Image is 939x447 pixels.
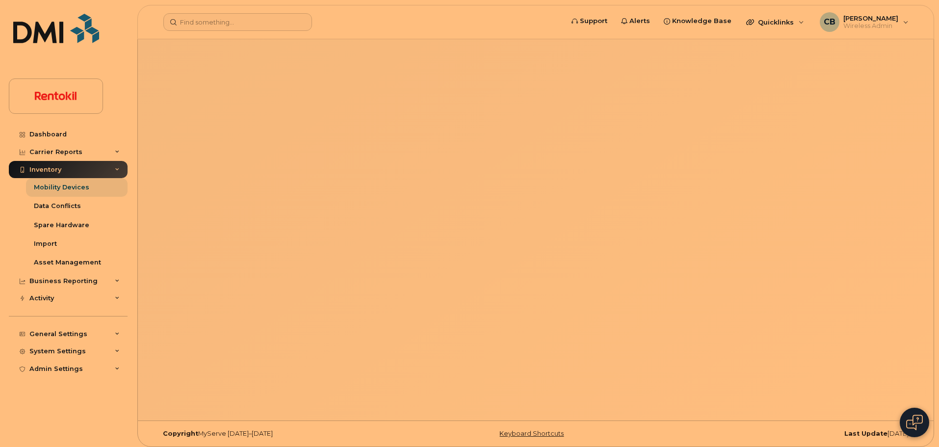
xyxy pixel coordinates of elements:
[906,415,923,430] img: Open chat
[844,430,887,437] strong: Last Update
[163,430,198,437] strong: Copyright
[499,430,564,437] a: Keyboard Shortcuts
[156,430,409,438] div: MyServe [DATE]–[DATE]
[662,430,916,438] div: [DATE]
